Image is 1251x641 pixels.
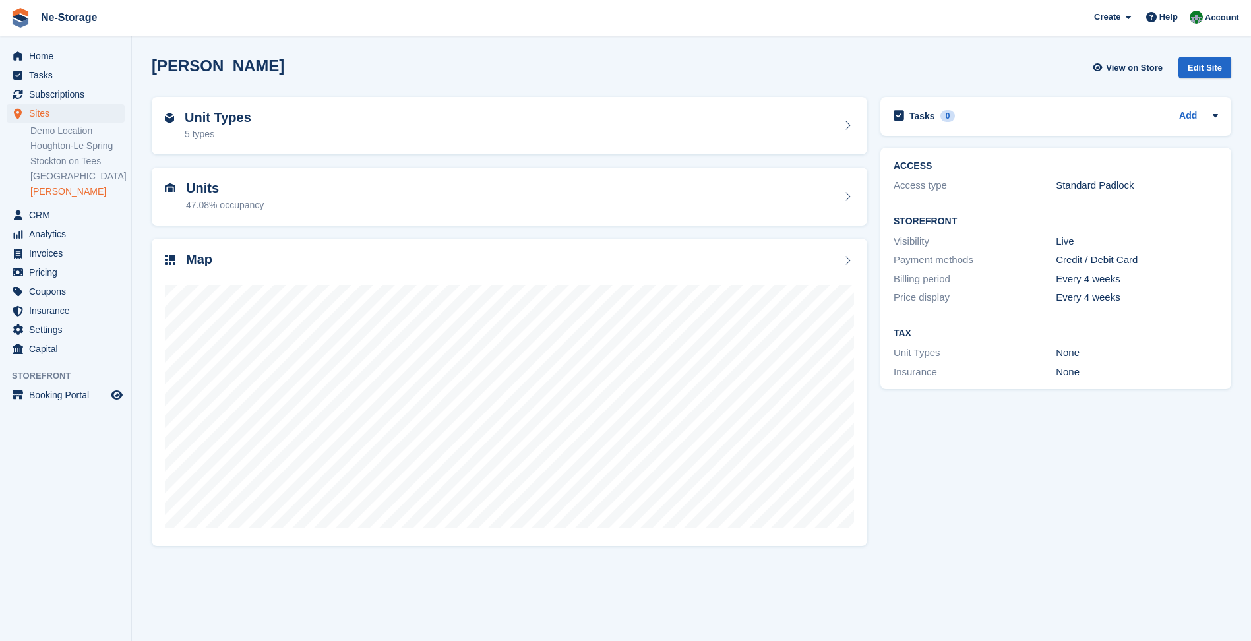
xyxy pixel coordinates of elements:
[894,328,1218,339] h2: Tax
[186,181,264,196] h2: Units
[185,110,251,125] h2: Unit Types
[894,272,1056,287] div: Billing period
[894,290,1056,305] div: Price display
[7,320,125,339] a: menu
[940,110,956,122] div: 0
[165,183,175,193] img: unit-icn-7be61d7bf1b0ce9d3e12c5938cc71ed9869f7b940bace4675aadf7bd6d80202e.svg
[1091,57,1168,78] a: View on Store
[165,113,174,123] img: unit-type-icn-2b2737a686de81e16bb02015468b77c625bbabd49415b5ef34ead5e3b44a266d.svg
[7,85,125,104] a: menu
[1056,290,1218,305] div: Every 4 weeks
[186,198,264,212] div: 47.08% occupancy
[11,8,30,28] img: stora-icon-8386f47178a22dfd0bd8f6a31ec36ba5ce8667c1dd55bd0f319d3a0aa187defe.svg
[29,225,108,243] span: Analytics
[12,369,131,382] span: Storefront
[29,320,108,339] span: Settings
[7,206,125,224] a: menu
[1190,11,1203,24] img: Charlotte Nesbitt
[1106,61,1163,75] span: View on Store
[7,386,125,404] a: menu
[29,386,108,404] span: Booking Portal
[7,104,125,123] a: menu
[30,170,125,183] a: [GEOGRAPHIC_DATA]
[7,301,125,320] a: menu
[1205,11,1239,24] span: Account
[30,155,125,168] a: Stockton on Tees
[152,97,867,155] a: Unit Types 5 types
[29,47,108,65] span: Home
[29,301,108,320] span: Insurance
[1056,253,1218,268] div: Credit / Debit Card
[152,168,867,226] a: Units 47.08% occupancy
[152,57,284,75] h2: [PERSON_NAME]
[7,340,125,358] a: menu
[30,185,125,198] a: [PERSON_NAME]
[894,161,1218,171] h2: ACCESS
[29,104,108,123] span: Sites
[1056,178,1218,193] div: Standard Padlock
[1178,57,1231,84] a: Edit Site
[894,365,1056,380] div: Insurance
[7,244,125,262] a: menu
[29,340,108,358] span: Capital
[7,282,125,301] a: menu
[1056,272,1218,287] div: Every 4 weeks
[894,253,1056,268] div: Payment methods
[1178,57,1231,78] div: Edit Site
[165,255,175,265] img: map-icn-33ee37083ee616e46c38cad1a60f524a97daa1e2b2c8c0bc3eb3415660979fc1.svg
[29,244,108,262] span: Invoices
[29,85,108,104] span: Subscriptions
[1159,11,1178,24] span: Help
[894,234,1056,249] div: Visibility
[1094,11,1120,24] span: Create
[30,140,125,152] a: Houghton-Le Spring
[30,125,125,137] a: Demo Location
[909,110,935,122] h2: Tasks
[894,216,1218,227] h2: Storefront
[1056,234,1218,249] div: Live
[7,263,125,282] a: menu
[152,239,867,547] a: Map
[7,66,125,84] a: menu
[109,387,125,403] a: Preview store
[36,7,102,28] a: Ne-Storage
[185,127,251,141] div: 5 types
[1056,365,1218,380] div: None
[894,178,1056,193] div: Access type
[894,346,1056,361] div: Unit Types
[29,263,108,282] span: Pricing
[7,47,125,65] a: menu
[29,206,108,224] span: CRM
[29,66,108,84] span: Tasks
[29,282,108,301] span: Coupons
[186,252,212,267] h2: Map
[1056,346,1218,361] div: None
[7,225,125,243] a: menu
[1179,109,1197,124] a: Add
